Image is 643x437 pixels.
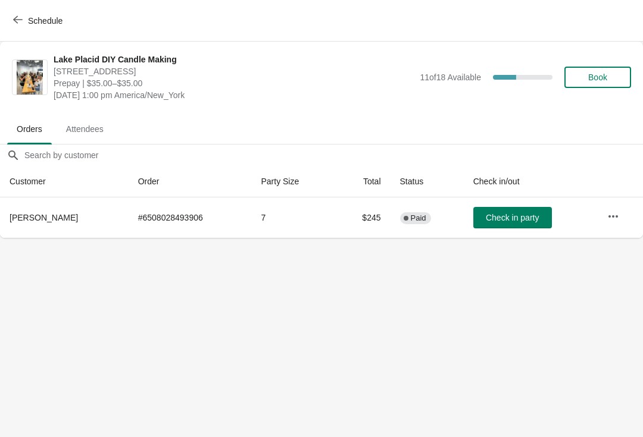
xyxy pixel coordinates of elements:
th: Order [129,166,252,197]
span: [PERSON_NAME] [10,213,78,222]
span: Attendees [57,118,113,140]
th: Status [391,166,464,197]
span: Prepay | $35.00–$35.00 [54,77,414,89]
td: 7 [251,197,335,238]
button: Schedule [6,10,72,32]
span: Paid [411,213,426,223]
span: Check in party [486,213,539,222]
td: $245 [335,197,391,238]
th: Total [335,166,391,197]
button: Book [564,67,631,88]
span: Book [588,73,607,82]
span: [STREET_ADDRESS] [54,65,414,77]
span: [DATE] 1:00 pm America/New_York [54,89,414,101]
th: Check in/out [464,166,598,197]
input: Search by customer [24,144,643,166]
span: Orders [7,118,52,140]
span: 11 of 18 Available [420,73,481,82]
span: Lake Placid DIY Candle Making [54,54,414,65]
td: # 6508028493906 [129,197,252,238]
th: Party Size [251,166,335,197]
img: Lake Placid DIY Candle Making [17,60,42,95]
span: Schedule [28,16,63,26]
button: Check in party [473,207,552,228]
